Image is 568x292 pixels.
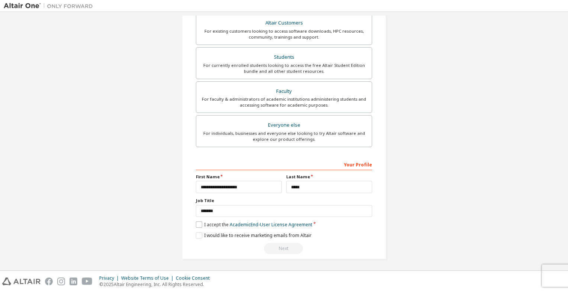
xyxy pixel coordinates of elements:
label: First Name [196,174,282,180]
img: linkedin.svg [70,278,77,285]
img: altair_logo.svg [2,278,41,285]
img: facebook.svg [45,278,53,285]
div: Altair Customers [201,18,367,28]
img: youtube.svg [82,278,93,285]
label: Last Name [286,174,372,180]
div: Website Terms of Use [121,275,176,281]
div: For faculty & administrators of academic institutions administering students and accessing softwa... [201,96,367,108]
div: For currently enrolled students looking to access the free Altair Student Edition bundle and all ... [201,62,367,74]
label: Job Title [196,198,372,204]
div: For existing customers looking to access software downloads, HPC resources, community, trainings ... [201,28,367,40]
label: I would like to receive marketing emails from Altair [196,232,312,239]
div: Cookie Consent [176,275,214,281]
div: Privacy [99,275,121,281]
img: instagram.svg [57,278,65,285]
div: Your Profile [196,158,372,170]
img: Altair One [4,2,97,10]
div: Students [201,52,367,62]
a: Academic End-User License Agreement [230,221,312,228]
p: © 2025 Altair Engineering, Inc. All Rights Reserved. [99,281,214,288]
div: Read and acccept EULA to continue [196,243,372,254]
label: I accept the [196,221,312,228]
div: Faculty [201,86,367,97]
div: Everyone else [201,120,367,130]
div: For individuals, businesses and everyone else looking to try Altair software and explore our prod... [201,130,367,142]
